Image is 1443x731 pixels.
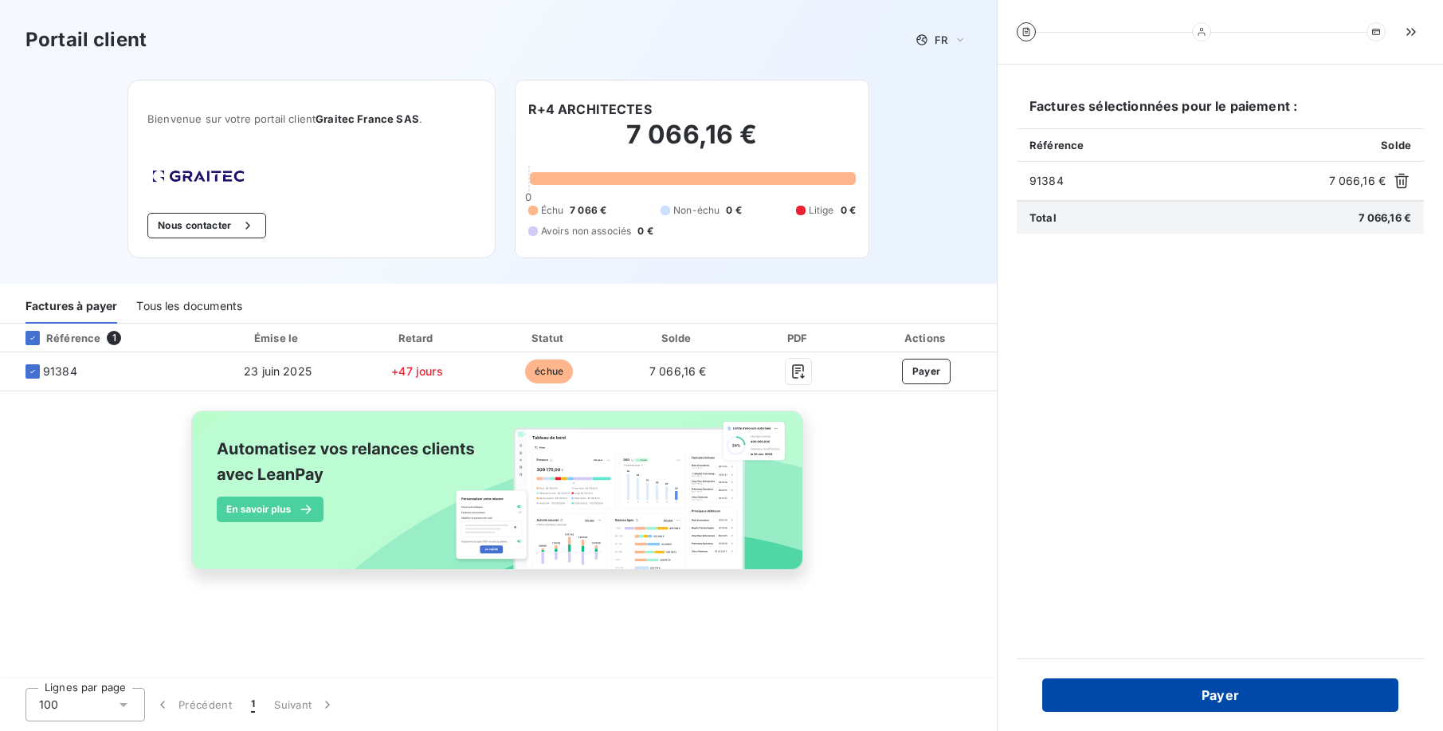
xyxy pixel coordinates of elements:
span: 0 € [726,203,741,218]
span: Référence [1029,139,1084,151]
span: Litige [809,203,834,218]
h6: Factures sélectionnées pour le paiement : [1017,96,1424,128]
div: Émise le [208,330,347,346]
button: 1 [241,688,265,721]
span: Solde [1381,139,1411,151]
div: Solde [618,330,739,346]
span: 0 € [841,203,856,218]
span: 100 [39,697,58,713]
img: banner [177,401,821,597]
h2: 7 066,16 € [528,119,856,167]
button: Nous contacter [147,213,265,238]
span: 7 066,16 € [1359,211,1412,224]
div: Retard [354,330,481,346]
span: +47 jours [391,364,442,378]
span: Graitec France SAS [316,112,419,125]
span: 7 066 € [570,203,606,218]
span: 0 € [637,224,653,238]
span: Non-échu [673,203,720,218]
span: 7 066,16 € [1329,173,1386,189]
div: Statut [487,330,611,346]
h6: R+4 ARCHITECTES [528,100,652,119]
div: Actions [859,330,994,346]
span: Bienvenue sur votre portail client . [147,112,475,125]
span: 1 [107,331,121,345]
h3: Portail client [25,26,147,54]
span: 91384 [43,364,77,379]
span: Échu [541,203,564,218]
span: FR [935,33,947,46]
button: Payer [1042,678,1398,712]
span: Total [1029,211,1057,224]
img: Company logo [147,165,249,187]
div: Référence [13,331,100,345]
span: 0 [525,191,531,203]
div: Tous les documents [136,290,242,324]
span: 91384 [1029,173,1323,189]
span: échue [525,360,573,383]
span: 23 juin 2025 [244,364,312,378]
button: Précédent [145,688,241,721]
span: 7 066,16 € [649,364,707,378]
div: Factures à payer [25,290,117,324]
div: PDF [745,330,853,346]
button: Suivant [265,688,345,721]
span: Avoirs non associés [541,224,632,238]
span: 1 [251,697,255,713]
button: Payer [902,359,951,384]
